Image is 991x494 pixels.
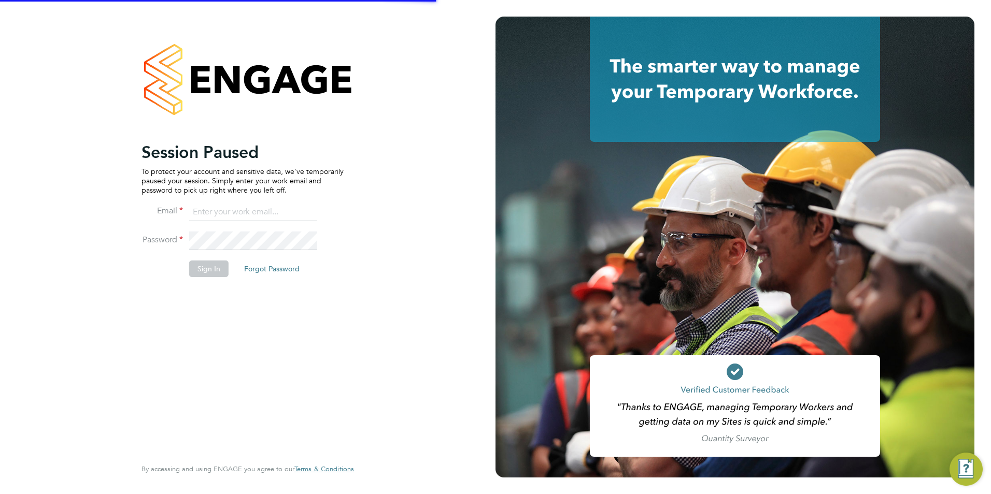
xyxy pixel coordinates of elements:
button: Engage Resource Center [950,453,983,486]
a: Terms & Conditions [294,465,354,473]
label: Password [141,235,183,245]
button: Forgot Password [236,260,308,277]
p: To protect your account and sensitive data, we've temporarily paused your session. Simply enter y... [141,167,344,195]
button: Sign In [189,260,229,277]
span: By accessing and using ENGAGE you agree to our [141,464,354,473]
label: Email [141,206,183,216]
input: Enter your work email... [189,203,317,222]
h2: Session Paused [141,142,344,163]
